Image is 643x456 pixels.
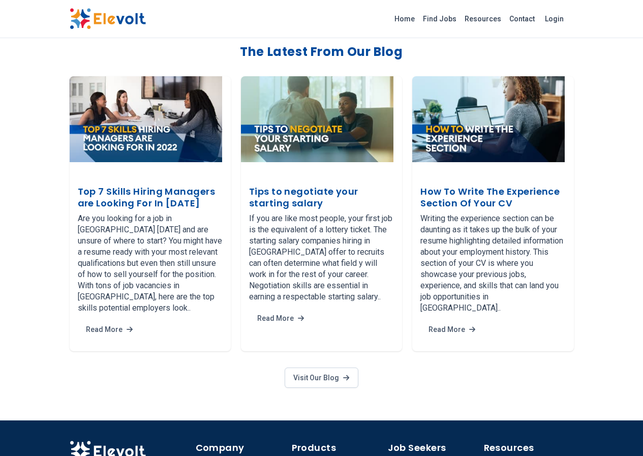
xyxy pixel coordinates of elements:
h3: How To Write The Experience Section Of Your CV [420,186,565,209]
h4: Resources [484,441,574,455]
p: If you are like most people, your first job is the equivalent of a lottery ticket. The starting s... [249,213,394,302]
button: Read More [420,320,483,339]
img: Top 7 Skills Hiring Managers are Looking For In 2022 [70,76,222,162]
h4: Job Seekers [388,441,478,455]
a: Top 7 Skills Hiring Managers are Looking For In 2022Top 7 Skills Hiring Managers are Looking For ... [70,76,231,351]
p: Are you looking for a job in [GEOGRAPHIC_DATA] [DATE] and are unsure of where to start? You might... [78,213,223,314]
img: Elevolt [70,8,146,29]
a: Resources [461,11,505,27]
img: Tips to negotiate your starting salary [241,76,393,162]
button: Read More [249,309,312,328]
a: Tips to negotiate your starting salaryTips to negotiate your starting salaryIf you are like most ... [241,76,402,351]
a: Login [539,9,570,29]
h4: Company [196,441,286,455]
h4: Products [292,441,382,455]
img: How To Write The Experience Section Of Your CV [412,76,565,162]
a: Contact [505,11,539,27]
a: Find Jobs [419,11,461,27]
h3: Top 7 Skills Hiring Managers are Looking For In [DATE] [78,186,223,209]
a: Visit Our Blog [285,368,358,388]
button: Read More [78,320,141,339]
a: Home [390,11,419,27]
h2: The Latest From Our Blog [70,44,574,60]
h3: Tips to negotiate your starting salary [249,186,394,209]
a: How To Write The Experience Section Of Your CVHow To Write The Experience Section Of Your CVWriti... [412,76,573,351]
iframe: Chat Widget [592,407,643,456]
p: Writing the experience section can be daunting as it takes up the bulk of your resume highlightin... [420,213,565,314]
